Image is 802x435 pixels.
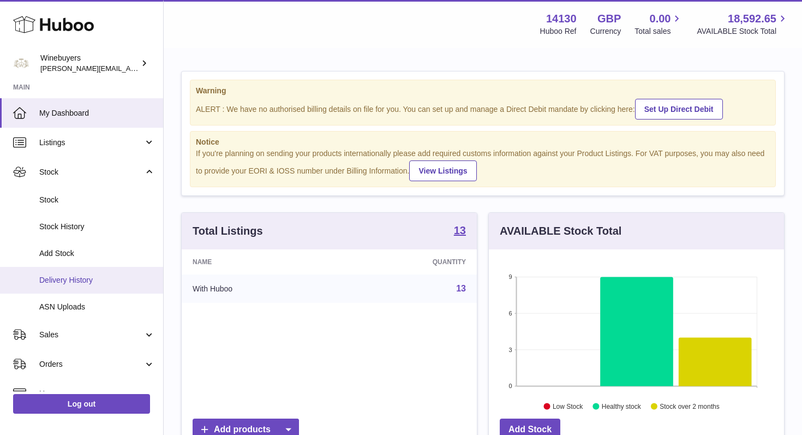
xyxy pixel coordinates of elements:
[39,248,155,259] span: Add Stock
[39,195,155,205] span: Stock
[39,330,143,340] span: Sales
[660,403,719,410] text: Stock over 2 months
[182,275,337,303] td: With Huboo
[546,11,577,26] strong: 14130
[13,55,29,71] img: peter@winebuyers.com
[193,224,263,239] h3: Total Listings
[40,53,139,74] div: Winebuyers
[182,249,337,275] th: Name
[635,11,683,37] a: 0.00 Total sales
[635,26,683,37] span: Total sales
[39,302,155,312] span: ASN Uploads
[508,347,512,353] text: 3
[40,64,219,73] span: [PERSON_NAME][EMAIL_ADDRESS][DOMAIN_NAME]
[508,273,512,280] text: 9
[456,284,466,293] a: 13
[454,225,466,236] strong: 13
[196,97,770,120] div: ALERT : We have no authorised billing details on file for you. You can set up and manage a Direct...
[540,26,577,37] div: Huboo Ref
[597,11,621,26] strong: GBP
[697,26,789,37] span: AVAILABLE Stock Total
[39,359,143,370] span: Orders
[39,275,155,285] span: Delivery History
[697,11,789,37] a: 18,592.65 AVAILABLE Stock Total
[196,86,770,96] strong: Warning
[635,99,723,120] a: Set Up Direct Debit
[196,148,770,181] div: If you're planning on sending your products internationally please add required customs informati...
[650,11,671,26] span: 0.00
[553,403,583,410] text: Low Stock
[13,394,150,414] a: Log out
[39,222,155,232] span: Stock History
[39,108,155,118] span: My Dashboard
[39,167,143,177] span: Stock
[196,137,770,147] strong: Notice
[39,389,155,399] span: Usage
[454,225,466,238] a: 13
[508,310,512,317] text: 6
[590,26,621,37] div: Currency
[337,249,477,275] th: Quantity
[39,138,143,148] span: Listings
[500,224,621,239] h3: AVAILABLE Stock Total
[409,160,476,181] a: View Listings
[508,383,512,389] text: 0
[602,403,642,410] text: Healthy stock
[728,11,776,26] span: 18,592.65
